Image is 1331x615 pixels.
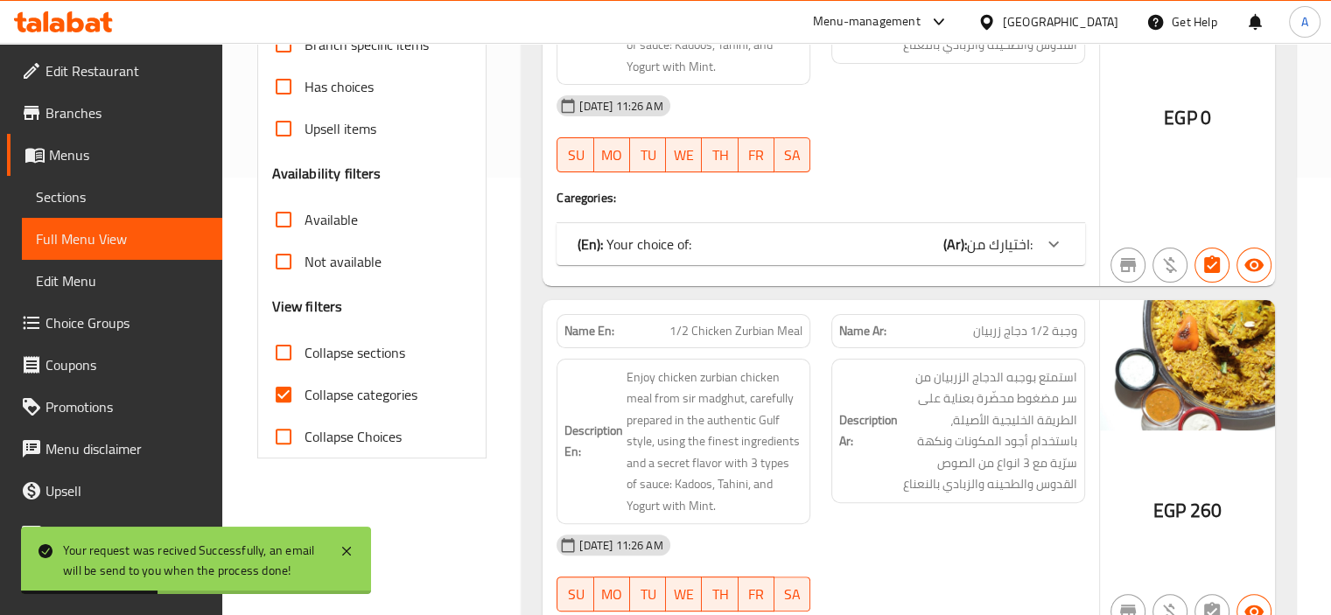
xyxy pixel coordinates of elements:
span: SU [564,582,586,607]
div: [GEOGRAPHIC_DATA] [1003,12,1118,31]
span: Available [305,209,358,230]
span: 260 [1189,493,1221,528]
button: Purchased item [1152,248,1187,283]
span: Promotions [46,396,208,417]
a: Grocery Checklist [7,554,222,596]
a: Edit Menu [22,260,222,302]
span: [DATE] 11:26 AM [572,98,669,115]
span: WE [673,143,695,168]
b: (En): [578,231,603,257]
span: [DATE] 11:26 AM [572,537,669,554]
span: Choice Groups [46,312,208,333]
button: SU [557,577,593,612]
span: SA [781,143,803,168]
b: (Ar): [943,231,967,257]
span: TU [637,582,659,607]
span: اختيارك من: [967,231,1033,257]
span: وجبة 1/2 دجاج زربيان [973,322,1077,340]
span: EGP [1153,493,1186,528]
span: TH [709,143,731,168]
span: Menus [49,144,208,165]
span: Edit Restaurant [46,60,208,81]
div: Your request was recived Successfully, an email will be send to you when the process done! [63,541,322,580]
span: SA [781,582,803,607]
span: Full Menu View [36,228,208,249]
span: MO [601,143,623,168]
span: A [1301,12,1308,31]
a: Sections [22,176,222,218]
strong: Description Ar: [839,409,898,452]
h4: Caregories: [557,189,1085,206]
span: 0 [1201,101,1211,135]
span: TU [637,143,659,168]
span: Coupons [46,354,208,375]
div: Menu-management [813,11,921,32]
div: (En): Your choice of:(Ar):اختيارك من: [557,223,1085,265]
span: WE [673,582,695,607]
a: Promotions [7,386,222,428]
span: Menu disclaimer [46,438,208,459]
span: EGP [1164,101,1196,135]
img: mmw_638896608644009264 [1100,300,1275,431]
button: SA [774,577,810,612]
p: Your choice of: [578,234,691,255]
span: Collapse sections [305,342,405,363]
span: Upsell [46,480,208,501]
button: MO [594,137,630,172]
button: SU [557,137,593,172]
button: Has choices [1194,248,1229,283]
span: Edit Menu [36,270,208,291]
button: TU [630,137,666,172]
h3: Availability filters [272,164,382,184]
span: FR [746,143,767,168]
span: استمتع بوجبه الدجاج الزربيان من سر مضغوط محضّرة بعناية على الطريقة الخليجية الأصيلة، باستخدام أجو... [901,367,1077,495]
a: Choice Groups [7,302,222,344]
button: WE [666,137,702,172]
button: MO [594,577,630,612]
span: Branch specific items [305,34,429,55]
h3: View filters [272,297,343,317]
a: Full Menu View [22,218,222,260]
span: Sections [36,186,208,207]
a: Edit Restaurant [7,50,222,92]
button: TH [702,137,738,172]
span: FR [746,582,767,607]
button: FR [739,577,774,612]
span: Has choices [305,76,374,97]
button: SA [774,137,810,172]
a: Coupons [7,344,222,386]
span: TH [709,582,731,607]
a: Upsell [7,470,222,512]
button: WE [666,577,702,612]
button: TH [702,577,738,612]
span: Collapse Choices [305,426,402,447]
span: Upsell items [305,118,376,139]
button: Not branch specific item [1110,248,1145,283]
strong: Name Ar: [839,322,886,340]
button: Available [1236,248,1271,283]
strong: Name En: [564,322,614,340]
span: SU [564,143,586,168]
button: TU [630,577,666,612]
a: Branches [7,92,222,134]
a: Menus [7,134,222,176]
a: Coverage Report [7,512,222,554]
span: MO [601,582,623,607]
span: Enjoy chicken zurbian chicken meal from sir madghut, carefully prepared in the authentic Gulf sty... [627,367,802,517]
a: Menu disclaimer [7,428,222,470]
span: Coverage Report [46,522,208,543]
button: FR [739,137,774,172]
span: Not available [305,251,382,272]
span: Collapse categories [305,384,417,405]
span: Branches [46,102,208,123]
strong: Description En: [564,420,623,463]
span: 1/2 Chicken Zurbian Meal [669,322,802,340]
